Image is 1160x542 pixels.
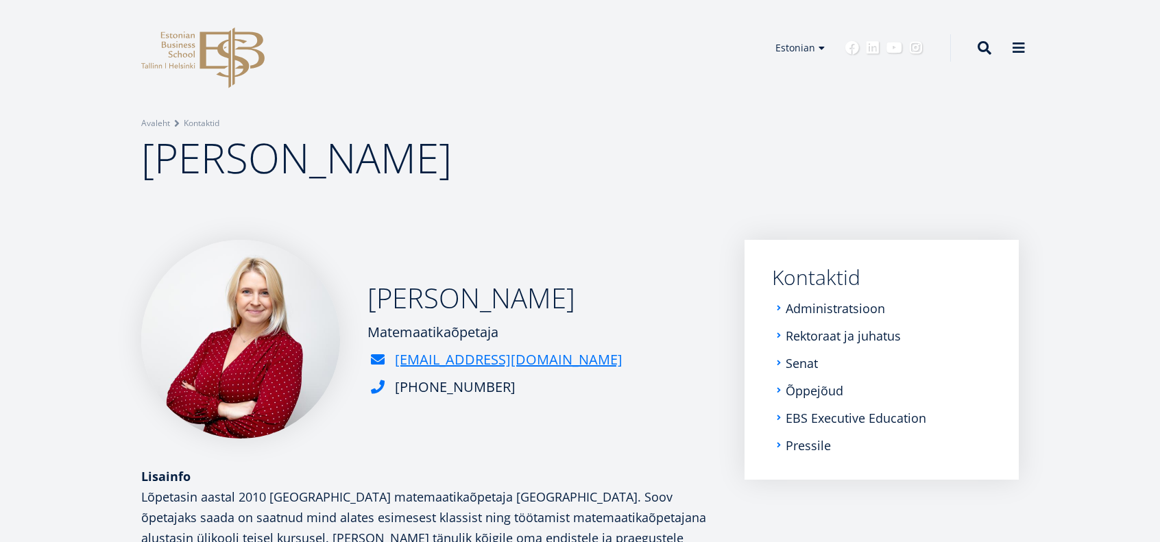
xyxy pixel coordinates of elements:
a: Rektoraat ja juhatus [786,329,901,343]
div: Matemaatikaõpetaja [367,322,623,343]
a: Avaleht [141,116,170,130]
a: Pressile [786,439,831,452]
a: Kontaktid [772,267,991,288]
a: Administratsioon [786,301,885,315]
a: Kontaktid [184,116,219,130]
a: Linkedin [866,41,880,55]
a: Instagram [909,41,923,55]
h2: [PERSON_NAME] [367,281,623,315]
img: a [141,240,340,439]
a: Õppejõud [786,384,843,397]
a: [EMAIL_ADDRESS][DOMAIN_NAME] [395,349,623,370]
span: [PERSON_NAME] [141,130,452,186]
a: Senat [786,356,818,370]
div: [PHONE_NUMBER] [395,377,516,397]
div: Lisainfo [141,466,717,486]
a: Youtube [886,41,902,55]
a: EBS Executive Education [786,411,926,425]
a: Facebook [845,41,859,55]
